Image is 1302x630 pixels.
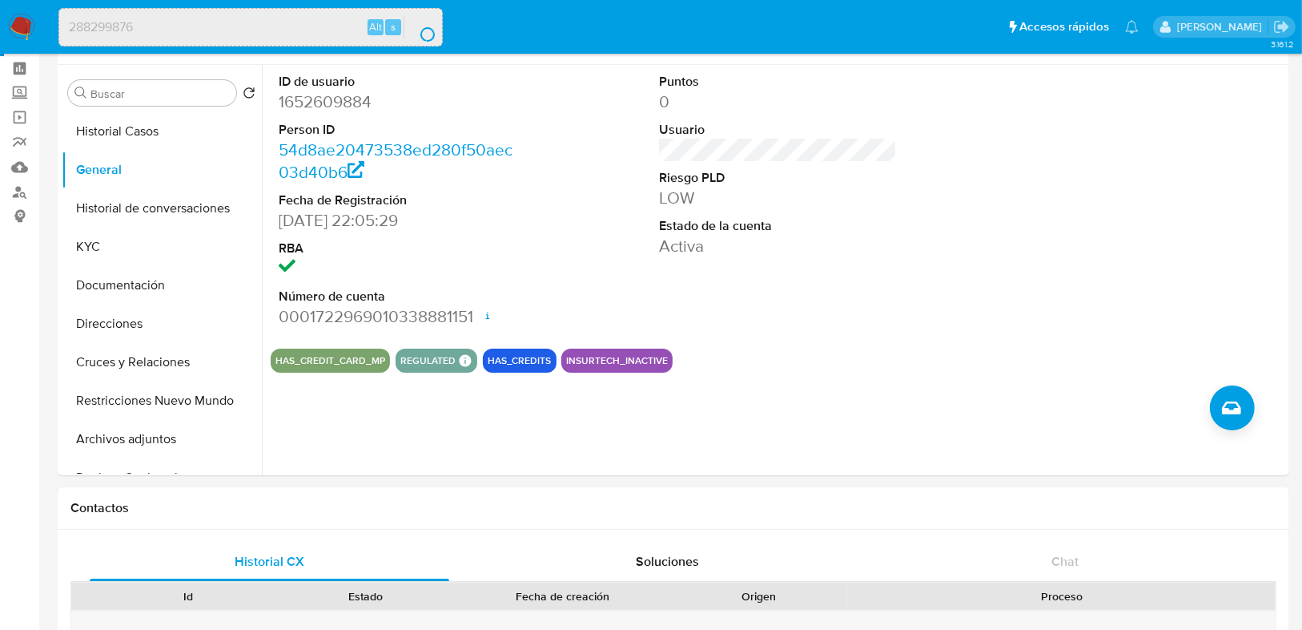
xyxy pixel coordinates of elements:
button: Historial de conversaciones [62,189,262,228]
input: Buscar [90,87,230,101]
dd: 1652609884 [279,91,516,113]
div: Id [111,588,266,604]
dd: 0001722969010338881151 [279,305,516,328]
dt: Estado de la cuenta [659,217,897,235]
dt: RBA [279,240,516,257]
a: 54d8ae20473538ed280f50aec03d40b6 [279,138,512,184]
p: erika.juarez@mercadolibre.com.mx [1177,19,1268,34]
a: Notificaciones [1125,20,1139,34]
button: Direcciones [62,305,262,343]
div: Estado [288,588,444,604]
button: Devices Geolocation [62,458,262,497]
button: Historial Casos [62,112,262,151]
dt: Person ID [279,121,516,139]
dt: Número de cuenta [279,288,516,305]
h1: Contactos [70,500,1276,516]
button: search-icon [404,16,436,38]
button: Volver al orden por defecto [243,87,255,104]
div: Fecha de creación [465,588,659,604]
dd: LOW [659,187,897,209]
div: Origen [681,588,837,604]
button: Restricciones Nuevo Mundo [62,382,262,420]
div: Proceso [859,588,1264,604]
dd: 0 [659,91,897,113]
button: General [62,151,262,189]
a: Salir [1273,18,1290,35]
dd: Activa [659,235,897,257]
dt: ID de usuario [279,73,516,91]
span: Historial CX [235,552,304,571]
dt: Riesgo PLD [659,169,897,187]
span: s [391,19,396,34]
dd: [DATE] 22:05:29 [279,209,516,232]
span: Alt [369,19,382,34]
span: Soluciones [636,552,699,571]
span: Chat [1051,552,1079,571]
button: Cruces y Relaciones [62,343,262,382]
span: Accesos rápidos [1019,18,1109,35]
span: 3.161.2 [1271,38,1294,50]
button: Buscar [74,87,87,99]
dt: Usuario [659,121,897,139]
dt: Fecha de Registración [279,192,516,209]
dt: Puntos [659,73,897,91]
button: Archivos adjuntos [62,420,262,458]
input: Buscar usuario o caso... [59,17,442,38]
button: KYC [62,228,262,266]
button: Documentación [62,266,262,305]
